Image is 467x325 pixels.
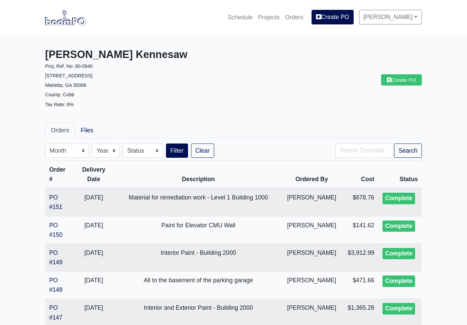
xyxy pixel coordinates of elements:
td: $3,912.99 [340,244,378,271]
small: Marietta, GA 30066 [45,82,86,88]
small: [STREET_ADDRESS] [45,73,92,78]
input: Search [335,144,394,158]
td: Material for remediation work - Level 1 Building 1000 [114,188,283,216]
th: Order # [45,161,74,189]
td: [PERSON_NAME] [283,188,340,216]
th: Delivery Date [74,161,113,189]
td: [PERSON_NAME] [283,271,340,299]
th: Cost [340,161,378,189]
div: Complete [382,248,415,260]
div: Complete [382,193,415,204]
a: PO #148 [49,277,62,293]
td: $471.66 [340,271,378,299]
td: [DATE] [74,216,113,244]
td: [DATE] [74,244,113,271]
a: Clear [191,144,214,158]
th: Status [378,161,422,189]
a: Orders [45,122,75,138]
small: County: Cobb [45,92,74,97]
td: $141.62 [340,216,378,244]
button: Filter [166,144,188,158]
td: All to the basement of the parking garage [114,271,283,299]
a: Schedule [225,10,255,25]
td: $678.76 [340,188,378,216]
a: Create PO [381,74,422,85]
a: PO #150 [49,222,62,238]
small: Tax Rate: 6% [45,102,74,107]
a: PO #147 [49,304,62,321]
td: [PERSON_NAME] [283,216,340,244]
small: Proj. Ref. No: 80-0940 [45,63,93,69]
th: Ordered By [283,161,340,189]
td: [DATE] [74,271,113,299]
td: Paint for Elevator CMU Wall [114,216,283,244]
a: PO #151 [49,194,62,210]
td: Interior Paint - Building 2000 [114,244,283,271]
div: Complete [382,303,415,314]
img: boomPO [45,9,86,25]
th: Description [114,161,283,189]
a: Projects [255,10,282,25]
a: [PERSON_NAME] [359,10,422,24]
div: Complete [382,275,415,287]
a: Files [75,122,99,138]
div: Complete [382,221,415,232]
a: Orders [282,10,306,25]
a: Create PO [312,10,354,24]
td: [DATE] [74,188,113,216]
button: Search [394,144,422,158]
h3: [PERSON_NAME] Kennesaw [45,49,228,61]
td: [PERSON_NAME] [283,244,340,271]
a: PO #149 [49,249,62,266]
